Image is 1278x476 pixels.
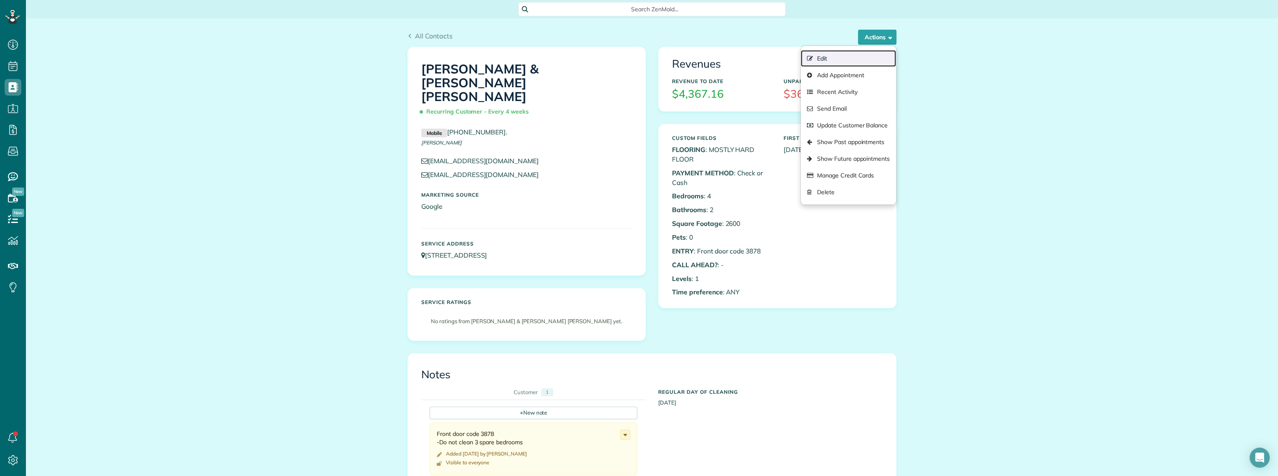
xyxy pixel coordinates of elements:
[446,459,489,466] div: Visible to everyone
[672,78,771,84] h5: Revenue to Date
[801,50,896,67] a: Edit
[672,219,722,228] b: Square Footage
[801,184,896,200] a: Delete
[672,58,883,70] h3: Revenues
[672,88,771,100] h3: $4,367.16
[421,241,632,246] h5: Service Address
[12,187,24,196] span: New
[672,274,771,284] p: : 1
[784,145,883,154] p: [DATE]
[430,407,637,419] div: New note
[672,261,718,269] b: CALL AHEAD?
[514,388,538,396] div: Customer
[520,409,523,416] span: +
[421,369,883,381] h3: Notes
[801,167,896,184] a: Manage Credit Cards
[421,202,632,211] p: Google
[1250,448,1270,468] div: Open Intercom Messenger
[801,117,896,134] a: Update Customer Balance
[658,389,883,395] h5: Regular day of cleaning
[541,388,553,396] div: 1
[672,192,704,200] b: Bedrooms
[858,30,896,45] button: Actions
[421,128,506,136] a: Mobile[PHONE_NUMBER]
[801,134,896,150] a: Show Past appointments
[672,145,771,164] p: : MOSTLY HARD FLOOR
[415,32,453,40] span: All Contacts
[672,246,771,256] p: : Front door code 3878
[421,192,632,197] h5: Marketing Source
[672,274,692,283] b: Levels
[801,150,896,167] a: Show Future appointments
[784,135,883,141] h5: First Serviced On
[421,104,532,119] span: Recurring Customer - Every 4 weeks
[421,299,632,305] h5: Service ratings
[672,205,771,215] p: : 2
[407,31,453,41] a: All Contacts
[784,88,883,100] h3: $364.44
[421,139,462,146] span: [PERSON_NAME]
[672,135,771,141] h5: Custom Fields
[672,233,771,242] p: : 0
[421,62,632,119] h1: [PERSON_NAME] & [PERSON_NAME] [PERSON_NAME]
[672,288,723,296] b: Time preference
[672,287,771,297] p: : ANY
[421,127,632,137] p: .
[801,100,896,117] a: Send Email
[421,129,447,138] small: Mobile
[425,317,628,325] p: No ratings from [PERSON_NAME] & [PERSON_NAME] [PERSON_NAME] yet.
[421,157,547,165] a: [EMAIL_ADDRESS][DOMAIN_NAME]
[437,430,620,446] div: Front door code 3878 -Do not clean 3 spare bedrooms
[446,451,527,457] time: Added [DATE] by [PERSON_NAME]
[784,78,883,84] h5: Unpaid Balance
[672,145,705,154] b: FLOORING
[672,247,694,255] b: ENTRY
[672,168,771,187] p: : Check or Cash
[672,233,686,241] b: Pets
[672,169,733,177] b: PAYMENT METHOD
[801,84,896,100] a: Recent Activity
[12,209,24,217] span: New
[672,205,706,214] b: Bathrooms
[421,251,495,259] a: [STREET_ADDRESS]
[672,260,771,270] p: : -
[801,67,896,84] a: Add Appointment
[421,170,547,179] a: [EMAIL_ADDRESS][DOMAIN_NAME]
[652,385,889,407] div: [DATE]
[672,219,771,228] p: : 2600
[672,191,771,201] p: : 4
